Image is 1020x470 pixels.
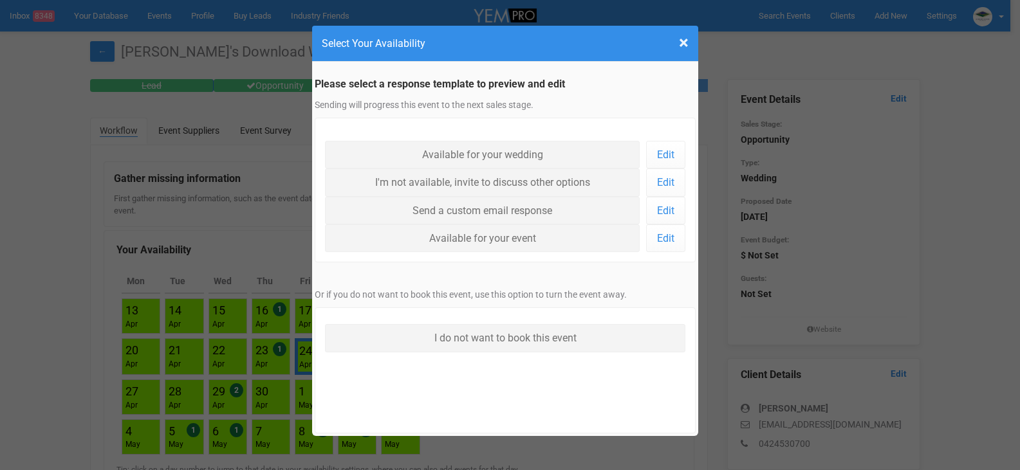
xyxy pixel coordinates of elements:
[325,197,640,224] a: Send a custom email response
[325,224,640,252] a: Available for your event
[315,288,696,301] p: Or if you do not want to book this event, use this option to turn the event away.
[325,168,640,196] a: I'm not available, invite to discuss other options
[322,35,689,51] h4: Select Your Availability
[315,98,696,111] p: Sending will progress this event to the next sales stage.
[646,141,685,168] a: Edit
[646,197,685,224] a: Edit
[325,141,640,168] a: Available for your wedding
[315,77,696,92] legend: Please select a response template to preview and edit
[325,324,685,352] a: I do not want to book this event
[646,168,685,196] a: Edit
[646,224,685,252] a: Edit
[679,32,689,53] span: ×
